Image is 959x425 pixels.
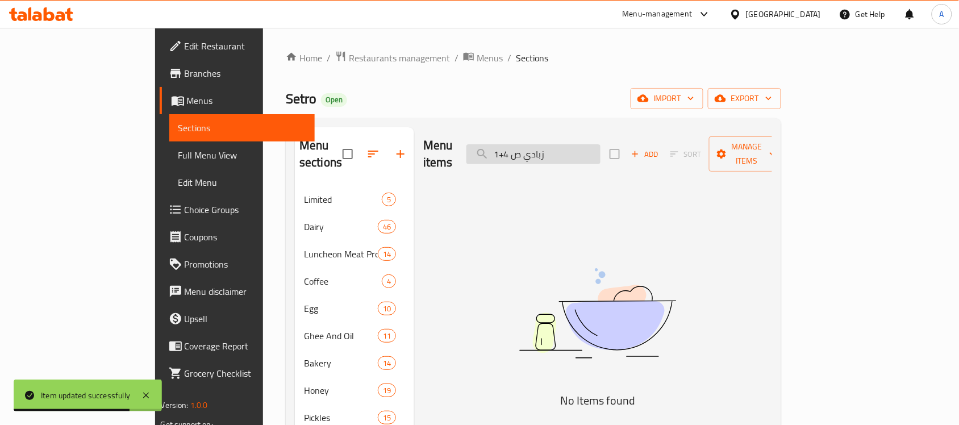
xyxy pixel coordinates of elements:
[286,51,781,65] nav: breadcrumb
[304,193,382,206] span: Limited
[717,91,772,106] span: export
[295,295,414,322] div: Egg10
[663,145,709,163] span: Sort items
[160,60,315,87] a: Branches
[335,51,450,65] a: Restaurants management
[160,87,315,114] a: Menus
[169,169,315,196] a: Edit Menu
[378,413,395,423] span: 15
[185,339,306,353] span: Coverage Report
[456,391,740,410] h5: No Items found
[185,257,306,271] span: Promotions
[185,312,306,326] span: Upsell
[709,136,785,172] button: Manage items
[378,331,395,341] span: 11
[185,230,306,244] span: Coupons
[178,121,306,135] span: Sections
[327,51,331,65] li: /
[321,93,347,107] div: Open
[295,268,414,295] div: Coffee4
[160,196,315,223] a: Choice Groups
[169,114,315,141] a: Sections
[382,193,396,206] div: items
[304,411,378,424] span: Pickles
[304,220,378,234] span: Dairy
[185,366,306,380] span: Grocery Checklist
[708,88,781,109] button: export
[295,240,414,268] div: Luncheon Meat Products14
[160,251,315,278] a: Promotions
[161,398,189,413] span: Version:
[507,51,511,65] li: /
[378,358,395,369] span: 14
[295,186,414,213] div: Limited5
[378,247,396,261] div: items
[178,176,306,189] span: Edit Menu
[349,51,450,65] span: Restaurants management
[387,140,414,168] button: Add section
[336,142,360,166] span: Select all sections
[304,274,382,288] span: Coffee
[178,148,306,162] span: Full Menu View
[160,305,315,332] a: Upsell
[304,302,378,315] span: Egg
[629,148,660,161] span: Add
[160,223,315,251] a: Coupons
[321,95,347,105] span: Open
[160,278,315,305] a: Menu disclaimer
[631,88,703,109] button: import
[623,7,693,21] div: Menu-management
[360,140,387,168] span: Sort sections
[41,389,130,402] div: Item updated successfully
[160,360,315,387] a: Grocery Checklist
[295,377,414,404] div: Honey19
[640,91,694,106] span: import
[169,141,315,169] a: Full Menu View
[304,384,378,397] span: Honey
[160,332,315,360] a: Coverage Report
[516,51,548,65] span: Sections
[477,51,503,65] span: Menus
[940,8,944,20] span: A
[378,220,396,234] div: items
[295,322,414,349] div: Ghee And Oil11
[382,274,396,288] div: items
[378,222,395,232] span: 46
[382,276,395,287] span: 4
[378,329,396,343] div: items
[190,398,208,413] span: 1.0.0
[382,194,395,205] span: 5
[463,51,503,65] a: Menus
[378,411,396,424] div: items
[718,140,776,168] span: Manage items
[299,137,343,171] h2: Menu sections
[378,249,395,260] span: 14
[185,39,306,53] span: Edit Restaurant
[304,247,378,261] span: Luncheon Meat Products
[627,145,663,163] button: Add
[304,329,378,343] span: Ghee And Oil
[185,285,306,298] span: Menu disclaimer
[378,385,395,396] span: 19
[455,51,458,65] li: /
[378,302,396,315] div: items
[627,145,663,163] span: Add item
[378,303,395,314] span: 10
[456,238,740,389] img: dish.svg
[304,356,378,370] span: Bakery
[295,349,414,377] div: Bakery14
[746,8,821,20] div: [GEOGRAPHIC_DATA]
[185,203,306,216] span: Choice Groups
[378,356,396,370] div: items
[466,144,601,164] input: search
[295,213,414,240] div: Dairy46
